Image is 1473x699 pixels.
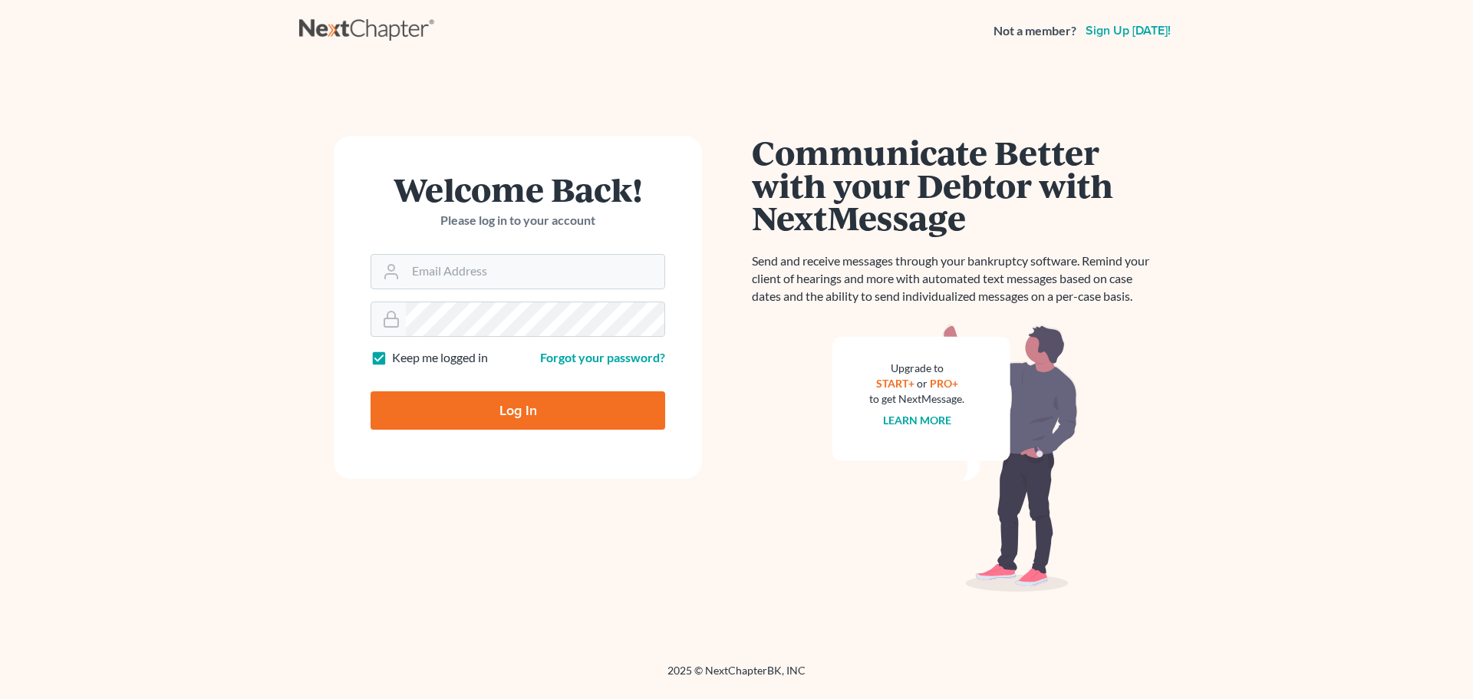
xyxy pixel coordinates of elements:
[540,350,665,364] a: Forgot your password?
[371,173,665,206] h1: Welcome Back!
[994,22,1076,40] strong: Not a member?
[752,136,1158,234] h1: Communicate Better with your Debtor with NextMessage
[832,324,1078,592] img: nextmessage_bg-59042aed3d76b12b5cd301f8e5b87938c9018125f34e5fa2b7a6b67550977c72.svg
[876,377,914,390] a: START+
[371,212,665,229] p: Please log in to your account
[930,377,958,390] a: PRO+
[917,377,928,390] span: or
[371,391,665,430] input: Log In
[752,252,1158,305] p: Send and receive messages through your bankruptcy software. Remind your client of hearings and mo...
[1083,25,1174,37] a: Sign up [DATE]!
[869,391,964,407] div: to get NextMessage.
[869,361,964,376] div: Upgrade to
[299,663,1174,691] div: 2025 © NextChapterBK, INC
[406,255,664,289] input: Email Address
[883,414,951,427] a: Learn more
[392,349,488,367] label: Keep me logged in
